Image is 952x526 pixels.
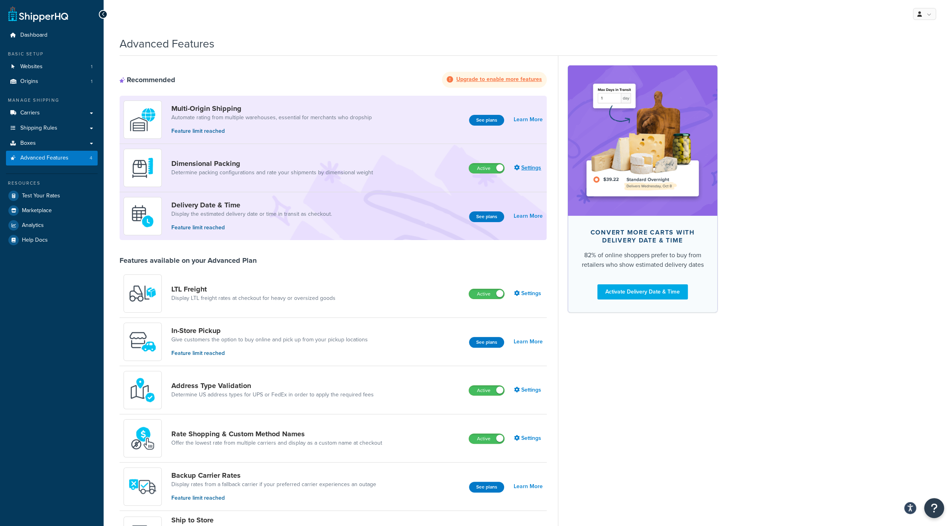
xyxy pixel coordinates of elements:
a: Offer the lowest rate from multiple carriers and display as a custom name at checkout [171,439,382,447]
p: Feature limit reached [171,127,372,136]
a: Display the estimated delivery date or time in transit as checkout. [171,210,332,218]
li: Websites [6,59,98,74]
a: Test Your Rates [6,189,98,203]
a: Ship to Store [171,516,463,524]
a: Analytics [6,218,98,232]
strong: Upgrade to enable more features [456,75,542,83]
img: icon-duo-feat-backup-carrier-4420b188.png [129,473,157,500]
h1: Advanced Features [120,36,214,51]
img: icon-duo-feat-rate-shopping-ecdd8bed.png [129,424,157,452]
span: Boxes [20,140,36,147]
span: Shipping Rules [20,125,57,132]
label: Active [469,164,504,173]
div: Convert more carts with delivery date & time [581,229,705,244]
p: Feature limit reached [171,494,376,502]
span: Advanced Features [20,155,69,162]
a: Delivery Date & Time [171,201,332,209]
a: Settings [514,384,543,396]
a: Settings [514,162,543,173]
a: Learn More [514,336,543,347]
button: See plans [469,337,504,348]
button: See plans [469,482,504,493]
span: Carriers [20,110,40,116]
span: Websites [20,63,43,70]
a: Settings [514,433,543,444]
a: Settings [514,288,543,299]
a: Dashboard [6,28,98,43]
a: Learn More [514,211,543,222]
div: Features available on your Advanced Plan [120,256,257,265]
label: Active [469,386,504,395]
span: Test Your Rates [22,193,60,199]
span: Origins [20,78,38,85]
p: Feature limit reached [171,349,368,358]
button: Open Resource Center [924,498,944,518]
div: Resources [6,180,98,187]
a: LTL Freight [171,285,336,294]
a: Automate rating from multiple warehouses, essential for merchants who dropship [171,114,372,122]
img: feature-image-ddt-36eae7f7280da8017bfb280eaccd9c446f90b1fe08728e4019434db127062ab4.png [580,77,705,203]
a: Websites1 [6,59,98,74]
li: Advanced Features [6,151,98,165]
a: Rate Shopping & Custom Method Names [171,429,382,438]
div: Recommended [120,75,175,84]
a: Determine packing configurations and rate your shipments by dimensional weight [171,169,373,177]
img: WatD5o0RtDAAAAAElFTkSuQmCC [129,106,157,134]
label: Active [469,289,504,299]
div: Basic Setup [6,51,98,57]
span: Marketplace [22,207,52,214]
img: wfgcfpwTIucLEAAAAASUVORK5CYII= [129,328,157,356]
a: Dimensional Packing [171,159,373,168]
p: Feature limit reached [171,223,332,232]
li: Origins [6,74,98,89]
a: Determine US address types for UPS or FedEx in order to apply the required fees [171,391,374,399]
a: Advanced Features4 [6,151,98,165]
span: Help Docs [22,237,48,244]
img: gfkeb5ejjkALwAAAABJRU5ErkJggg== [129,202,157,230]
span: Dashboard [20,32,47,39]
label: Active [469,434,504,443]
a: Boxes [6,136,98,151]
a: Help Docs [6,233,98,247]
img: kIG8fy0lQAAAABJRU5ErkJggg== [129,376,157,404]
a: Learn More [514,114,543,125]
a: Learn More [514,481,543,492]
div: Manage Shipping [6,97,98,104]
span: 1 [91,63,92,70]
span: 4 [90,155,92,162]
a: Origins1 [6,74,98,89]
a: Multi-Origin Shipping [171,104,372,113]
button: See plans [469,115,504,126]
span: 1 [91,78,92,85]
a: Display LTL freight rates at checkout for heavy or oversized goods [171,294,336,302]
a: Carriers [6,106,98,120]
a: In-Store Pickup [171,326,368,335]
a: Display rates from a fallback carrier if your preferred carrier experiences an outage [171,481,376,489]
button: See plans [469,211,504,222]
a: Activate Delivery Date & Time [597,284,688,299]
a: Shipping Rules [6,121,98,136]
a: Marketplace [6,203,98,218]
img: DTVBYsAAAAAASUVORK5CYII= [129,154,157,182]
a: Address Type Validation [171,381,374,390]
span: Analytics [22,222,44,229]
a: Give customers the option to buy online and pick up from your pickup locations [171,336,368,344]
img: y79ZsPf0fXUFUhFXDzUgf+ktZg5F2+ohG75+v3d2s1D9TjoU8PiyCIluIjV41seZevKCRuEjTPPOKHJsQcmKCXGdfprl3L4q7... [129,280,157,307]
a: Backup Carrier Rates [171,471,376,480]
div: 82% of online shoppers prefer to buy from retailers who show estimated delivery dates [581,250,705,270]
